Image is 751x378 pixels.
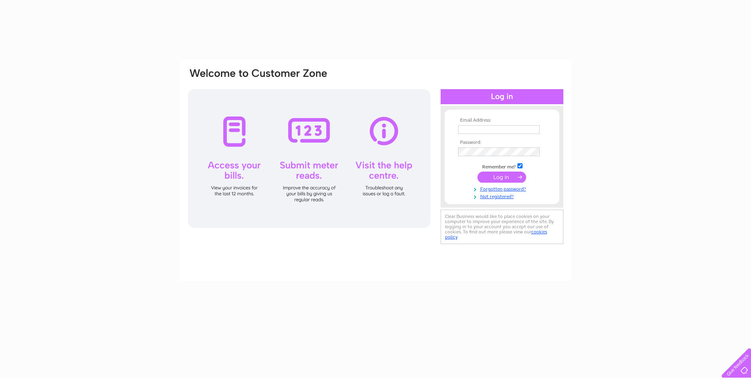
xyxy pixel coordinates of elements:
[445,229,547,240] a: cookies policy
[477,172,526,183] input: Submit
[441,210,563,244] div: Clear Business would like to place cookies on your computer to improve your experience of the sit...
[456,118,548,123] th: Email Address:
[458,192,548,200] a: Not registered?
[456,162,548,170] td: Remember me?
[456,140,548,145] th: Password:
[458,185,548,192] a: Forgotten password?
